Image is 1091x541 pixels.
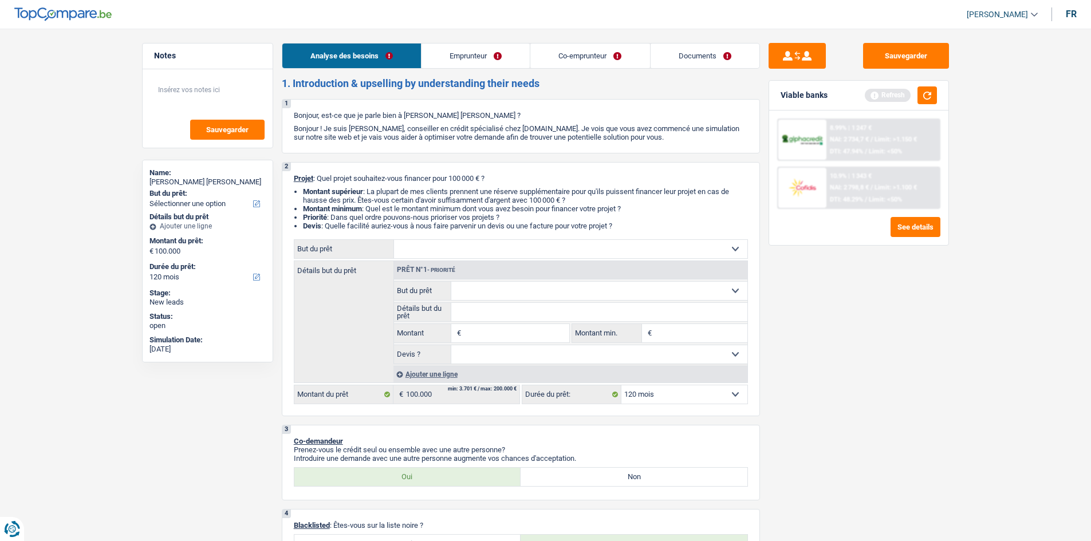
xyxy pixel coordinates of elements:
[294,437,343,445] span: Co-demandeur
[830,148,863,155] span: DTI: 47.94%
[871,136,873,143] span: /
[282,44,421,68] a: Analyse des besoins
[303,213,327,222] strong: Priorité
[865,196,867,203] span: /
[294,174,748,183] p: : Quel projet souhaitez-vous financer pour 100 000 € ?
[303,213,748,222] li: : Dans quel ordre pouvons-nous prioriser vos projets ?
[294,261,393,274] label: Détails but du prêt
[863,43,949,69] button: Sauvegarder
[393,366,747,382] div: Ajouter une ligne
[1066,9,1077,19] div: fr
[522,385,621,404] label: Durée du prêt:
[154,51,261,61] h5: Notes
[282,510,291,518] div: 4
[891,217,940,237] button: See details
[303,204,362,213] strong: Montant minimum
[294,174,313,183] span: Projet
[206,126,249,133] span: Sauvegarder
[149,298,266,307] div: New leads
[830,124,872,132] div: 8.99% | 1 247 €
[190,120,265,140] button: Sauvegarder
[294,521,748,530] p: : Êtes-vous sur la liste noire ?
[303,204,748,213] li: : Quel est le montant minimum dont vous avez besoin pour financer votre projet ?
[149,312,266,321] div: Status:
[394,345,452,364] label: Devis ?
[642,324,655,342] span: €
[282,100,291,108] div: 1
[427,267,455,273] span: - Priorité
[830,184,869,191] span: NAI: 2 798,8 €
[869,196,902,203] span: Limit: <50%
[294,521,330,530] span: Blacklisted
[967,10,1028,19] span: [PERSON_NAME]
[149,222,266,230] div: Ajouter une ligne
[294,240,394,258] label: But du prêt
[294,124,748,141] p: Bonjour ! Je suis [PERSON_NAME], conseiller en crédit spécialisé chez [DOMAIN_NAME]. Je vois que ...
[393,385,406,404] span: €
[875,136,917,143] span: Limit: >1.150 €
[149,189,263,198] label: But du prêt:
[871,184,873,191] span: /
[830,172,872,180] div: 10.9% | 1 343 €
[303,222,748,230] li: : Quelle facilité auriez-vous à nous faire parvenir un devis ou une facture pour votre projet ?
[149,345,266,354] div: [DATE]
[149,236,263,246] label: Montant du prêt:
[875,184,917,191] span: Limit: >1.100 €
[869,148,902,155] span: Limit: <50%
[149,168,266,177] div: Name:
[530,44,649,68] a: Co-emprunteur
[303,222,321,230] span: Devis
[958,5,1038,24] a: [PERSON_NAME]
[294,445,748,454] p: Prenez-vous le crédit seul ou ensemble avec une autre personne?
[294,385,393,404] label: Montant du prêt
[521,468,747,486] label: Non
[865,89,911,101] div: Refresh
[149,262,263,271] label: Durée du prêt:
[303,187,363,196] strong: Montant supérieur
[294,468,521,486] label: Oui
[865,148,867,155] span: /
[448,386,517,392] div: min: 3.701 € / max: 200.000 €
[781,177,824,198] img: Cofidis
[422,44,530,68] a: Emprunteur
[394,266,458,274] div: Prêt n°1
[282,163,291,171] div: 2
[294,454,748,463] p: Introduire une demande avec une autre personne augmente vos chances d'acceptation.
[282,425,291,434] div: 3
[149,177,266,187] div: [PERSON_NAME] [PERSON_NAME]
[294,111,748,120] p: Bonjour, est-ce que je parle bien à [PERSON_NAME] [PERSON_NAME] ?
[394,303,452,321] label: Détails but du prêt
[781,133,824,147] img: AlphaCredit
[282,77,760,90] h2: 1. Introduction & upselling by understanding their needs
[149,335,266,345] div: Simulation Date:
[394,282,452,300] label: But du prêt
[572,324,642,342] label: Montant min.
[781,90,828,100] div: Viable banks
[149,321,266,330] div: open
[651,44,759,68] a: Documents
[451,324,464,342] span: €
[149,247,153,256] span: €
[149,212,266,222] div: Détails but du prêt
[830,136,869,143] span: NAI: 2 734,7 €
[149,289,266,298] div: Stage:
[303,187,748,204] li: : La plupart de mes clients prennent une réserve supplémentaire pour qu'ils puissent financer leu...
[394,324,452,342] label: Montant
[14,7,112,21] img: TopCompare Logo
[830,196,863,203] span: DTI: 48.29%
